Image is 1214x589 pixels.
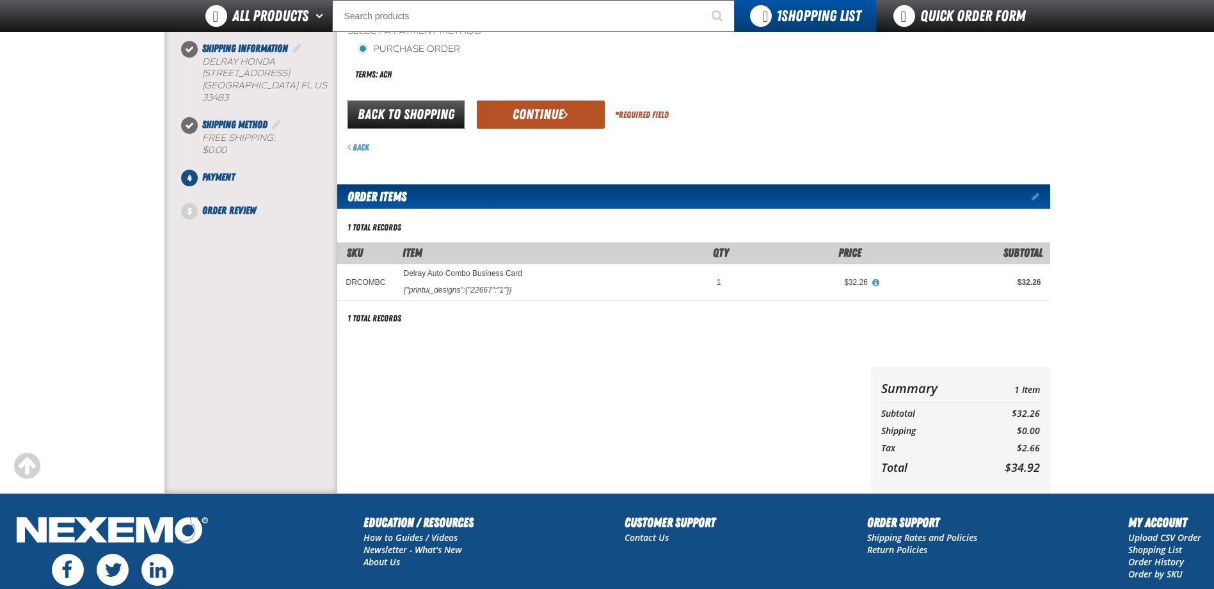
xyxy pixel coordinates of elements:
[202,56,275,67] span: Delray Honda
[363,556,400,568] a: About Us
[776,7,781,25] strong: 1
[404,270,522,278] a: Delray Auto Combo Business Card
[867,513,977,532] h2: Order Support
[881,377,979,399] th: Summary
[301,80,312,91] span: FL
[1128,568,1183,580] a: Order by SKU
[189,117,337,170] li: Shipping Method. Step 3 of 5. Completed
[347,101,465,129] a: Back to Shopping
[202,92,228,103] bdo: 33483
[881,457,979,478] th: Total
[625,531,669,544] a: Contact Us
[189,41,337,118] li: Shipping Information. Step 2 of 5. Completed
[1032,192,1050,201] a: Edit items
[347,142,369,152] a: Back
[1128,531,1201,544] a: Upload CSV Order
[347,246,363,259] a: SKU
[189,170,337,203] li: Payment. Step 4 of 5. Not Completed
[978,377,1039,399] td: 1 Item
[1005,460,1040,475] span: $34.92
[615,109,669,121] div: Required Field
[347,312,401,325] div: 1 total records
[881,440,979,457] th: Tax
[978,405,1039,423] td: $32.26
[886,277,1041,287] div: $32.26
[717,278,721,287] span: 1
[1003,246,1042,259] span: Subtotal
[202,68,290,79] span: [STREET_ADDRESS]
[189,203,337,218] li: Order Review. Step 5 of 5. Not Completed
[867,531,977,544] a: Shipping Rates and Policies
[404,285,512,295] div: {"printui_designs":{"22667":"1"}}
[202,145,227,156] strong: $0.00
[358,44,368,54] input: Purchase Order
[232,4,308,28] span: All Products
[202,42,288,54] span: Shipping Information
[202,118,268,131] span: Shipping Method
[1128,556,1184,568] a: Order History
[347,222,401,234] div: 1 total records
[202,204,256,216] span: Order Review
[403,246,422,259] span: Item
[477,101,605,129] button: Continue
[363,513,474,532] h2: Education / Resources
[867,544,927,556] a: Return Policies
[202,80,298,91] span: [GEOGRAPHIC_DATA]
[13,452,41,480] div: Scroll to the top
[314,80,327,91] span: US
[363,544,462,556] a: Newsletter - What's New
[347,61,694,88] div: Terms: ACH
[270,118,283,131] a: Edit Shipping Method
[337,264,395,300] td: DRCOMBC
[202,133,337,157] div: Free Shipping:
[181,203,198,220] span: 5
[978,440,1039,457] td: $2.66
[881,405,979,423] th: Subtotal
[181,170,198,186] span: 4
[202,171,235,183] span: Payment
[978,423,1039,440] td: $0.00
[713,246,729,259] span: Qty
[881,423,979,440] th: Shipping
[838,246,861,259] span: Price
[625,513,715,532] h2: Customer Support
[291,42,303,54] a: Edit Shipping Information
[337,184,406,209] h2: Order Items
[358,44,460,56] label: Purchase Order
[776,7,861,25] span: Shopping List
[739,277,868,287] div: $32.26
[363,531,458,544] a: How to Guides / Videos
[1128,513,1201,532] h2: My Account
[13,513,212,551] img: Nexemo Logo
[1128,544,1182,556] a: Shopping List
[868,277,884,289] button: View All Prices for Delray Auto Combo Business Card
